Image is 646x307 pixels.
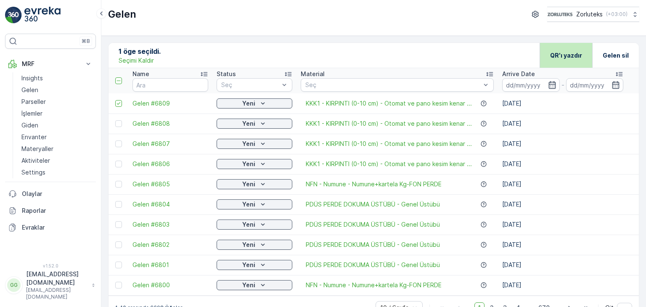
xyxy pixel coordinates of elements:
[242,200,255,209] p: Yeni
[82,38,90,45] p: ⌘B
[115,120,122,127] div: Toggle Row Selected
[547,7,639,22] button: Zorluteks(+03:00)
[221,81,279,89] p: Seç
[18,72,96,84] a: Insights
[502,70,535,78] p: Arrive Date
[115,140,122,147] div: Toggle Row Selected
[306,119,472,128] a: KKK1 - KIRPINTI (0-10 cm) - Otomat ve pano kesim kenar ...
[132,220,208,229] a: Gelen #6803
[132,281,208,289] a: Gelen #6800
[21,156,50,165] p: Aktiviteler
[5,56,96,72] button: MRF
[132,99,208,108] a: Gelen #6809
[498,174,627,194] td: [DATE]
[115,241,122,248] div: Toggle Row Selected
[561,80,564,90] p: -
[242,140,255,148] p: Yeni
[115,282,122,288] div: Toggle Row Selected
[26,270,87,287] p: [EMAIL_ADDRESS][DOMAIN_NAME]
[21,74,43,82] p: Insights
[132,261,208,269] a: Gelen #6801
[132,70,149,78] p: Name
[305,81,481,89] p: Seç
[217,119,292,129] button: Yeni
[306,140,472,148] a: KKK1 - KIRPINTI (0-10 cm) - Otomat ve pano kesim kenar ...
[306,241,440,249] a: PDÜS PERDE DOKUMA ÜSTÜBÜ - Genel Üstübü
[21,168,45,177] p: Settings
[22,206,93,215] p: Raporlar
[242,261,255,269] p: Yeni
[306,220,440,229] a: PDÜS PERDE DOKUMA ÜSTÜBÜ - Genel Üstübü
[24,7,61,24] img: logo_light-DOdMpM7g.png
[21,98,46,106] p: Parseller
[132,140,208,148] span: Gelen #6807
[306,281,442,289] a: NFN - Numune - Numune+kartela Kg-FON PERDE
[498,275,627,295] td: [DATE]
[132,119,208,128] a: Gelen #6808
[242,281,255,289] p: Yeni
[502,78,560,92] input: dd/mm/yyyy
[22,190,93,198] p: Olaylar
[115,100,122,107] div: Toggle Row Selected
[217,98,292,109] button: Yeni
[498,214,627,235] td: [DATE]
[132,241,208,249] span: Gelen #6802
[498,93,627,114] td: [DATE]
[21,121,38,130] p: Giden
[132,78,208,92] input: Ara
[547,10,573,19] img: 6-1-9-3_wQBzyll.png
[498,255,627,275] td: [DATE]
[306,180,442,188] span: NFN - Numune - Numune+kartela Kg-FON PERDE
[242,180,255,188] p: Yeni
[115,262,122,268] div: Toggle Row Selected
[18,108,96,119] a: İşlemler
[242,160,255,168] p: Yeni
[22,223,93,232] p: Evraklar
[566,78,624,92] input: dd/mm/yyyy
[18,131,96,143] a: Envanter
[498,235,627,255] td: [DATE]
[18,96,96,108] a: Parseller
[242,241,255,249] p: Yeni
[5,202,96,219] a: Raporlar
[21,133,47,141] p: Envanter
[498,194,627,214] td: [DATE]
[119,46,161,56] p: 1 öge seçildi.
[306,99,472,108] a: KKK1 - KIRPINTI (0-10 cm) - Otomat ve pano kesim kenar ...
[217,240,292,250] button: Yeni
[242,220,255,229] p: Yeni
[5,270,96,300] button: GG[EMAIL_ADDRESS][DOMAIN_NAME][EMAIL_ADDRESS][DOMAIN_NAME]
[306,261,440,269] span: PDÜS PERDE DOKUMA ÜSTÜBÜ - Genel Üstübü
[115,201,122,208] div: Toggle Row Selected
[576,10,603,19] p: Zorluteks
[115,161,122,167] div: Toggle Row Selected
[18,143,96,155] a: Materyaller
[217,260,292,270] button: Yeni
[306,160,472,168] a: KKK1 - KIRPINTI (0-10 cm) - Otomat ve pano kesim kenar ...
[108,8,136,21] p: Gelen
[132,180,208,188] a: Gelen #6805
[132,200,208,209] a: Gelen #6804
[217,179,292,189] button: Yeni
[550,51,582,60] p: QR'ı yazdır
[119,56,154,65] p: Seçimi Kaldır
[603,51,629,60] p: Gelen sil
[5,263,96,268] span: v 1.52.0
[217,220,292,230] button: Yeni
[132,160,208,168] a: Gelen #6806
[115,181,122,188] div: Toggle Row Selected
[18,84,96,96] a: Gelen
[242,119,255,128] p: Yeni
[26,287,87,300] p: [EMAIL_ADDRESS][DOMAIN_NAME]
[306,200,440,209] a: PDÜS PERDE DOKUMA ÜSTÜBÜ - Genel Üstübü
